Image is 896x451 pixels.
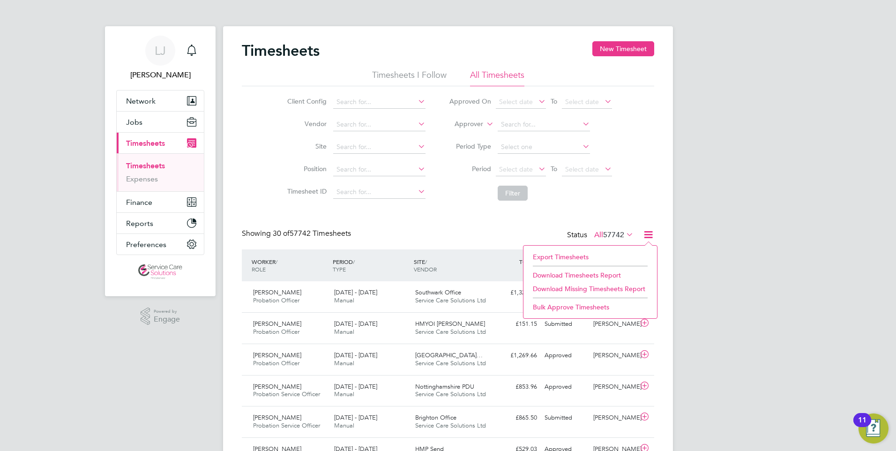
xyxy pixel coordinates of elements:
[249,253,330,278] div: WORKER
[253,320,301,328] span: [PERSON_NAME]
[253,359,299,367] span: Probation Officer
[415,383,474,391] span: Nottinghamshire PDU
[858,420,866,432] div: 11
[253,383,301,391] span: [PERSON_NAME]
[126,174,158,183] a: Expenses
[415,359,486,367] span: Service Care Solutions Ltd
[253,296,299,304] span: Probation Officer
[492,379,541,395] div: £853.96
[117,192,204,212] button: Finance
[411,253,493,278] div: SITE
[519,258,536,265] span: TOTAL
[273,229,351,238] span: 57742 Timesheets
[859,413,889,443] button: Open Resource Center, 11 new notifications
[415,288,461,296] span: Southwark Office
[449,165,491,173] label: Period
[590,316,638,332] div: [PERSON_NAME]
[126,139,165,148] span: Timesheets
[592,41,654,56] button: New Timesheet
[548,163,560,175] span: To
[117,234,204,255] button: Preferences
[126,198,152,207] span: Finance
[498,186,528,201] button: Filter
[492,316,541,332] div: £151.15
[334,296,354,304] span: Manual
[594,230,634,240] label: All
[138,264,182,279] img: servicecare-logo-retina.png
[590,410,638,426] div: [PERSON_NAME]
[492,410,541,426] div: £865.50
[141,308,180,325] a: Powered byEngage
[499,98,533,106] span: Select date
[541,316,590,332] div: Submitted
[284,165,327,173] label: Position
[117,90,204,111] button: Network
[334,359,354,367] span: Manual
[253,288,301,296] span: [PERSON_NAME]
[253,413,301,421] span: [PERSON_NAME]
[155,45,166,57] span: LJ
[603,230,624,240] span: 57742
[284,187,327,195] label: Timesheet ID
[242,229,353,239] div: Showing
[154,316,180,323] span: Engage
[117,112,204,132] button: Jobs
[567,229,635,242] div: Status
[425,258,427,265] span: /
[498,118,590,131] input: Search for...
[154,308,180,316] span: Powered by
[116,69,204,81] span: Lucy Jolley
[333,96,426,109] input: Search for...
[372,69,447,86] li: Timesheets I Follow
[414,265,437,273] span: VENDOR
[499,165,533,173] span: Select date
[590,348,638,363] div: [PERSON_NAME]
[126,161,165,170] a: Timesheets
[116,36,204,81] a: LJ[PERSON_NAME]
[330,253,411,278] div: PERIOD
[334,421,354,429] span: Manual
[565,165,599,173] span: Select date
[242,41,320,60] h2: Timesheets
[126,97,156,105] span: Network
[126,240,166,249] span: Preferences
[528,301,652,314] li: Bulk Approve Timesheets
[334,320,377,328] span: [DATE] - [DATE]
[333,163,426,176] input: Search for...
[334,351,377,359] span: [DATE] - [DATE]
[117,133,204,153] button: Timesheets
[449,142,491,150] label: Period Type
[492,285,541,301] div: £1,326.45
[470,69,524,86] li: All Timesheets
[253,351,301,359] span: [PERSON_NAME]
[126,118,142,127] span: Jobs
[253,421,320,429] span: Probation Service Officer
[333,118,426,131] input: Search for...
[284,120,327,128] label: Vendor
[441,120,483,129] label: Approver
[415,328,486,336] span: Service Care Solutions Ltd
[590,379,638,395] div: [PERSON_NAME]
[253,328,299,336] span: Probation Officer
[548,95,560,107] span: To
[253,390,320,398] span: Probation Service Officer
[126,219,153,228] span: Reports
[541,379,590,395] div: Approved
[415,320,485,328] span: HMYOI [PERSON_NAME]
[273,229,290,238] span: 30 of
[333,265,346,273] span: TYPE
[492,348,541,363] div: £1,269.66
[528,282,652,295] li: Download Missing Timesheets Report
[498,141,590,154] input: Select one
[353,258,355,265] span: /
[334,288,377,296] span: [DATE] - [DATE]
[415,413,456,421] span: Brighton Office
[528,250,652,263] li: Export Timesheets
[276,258,277,265] span: /
[334,413,377,421] span: [DATE] - [DATE]
[116,264,204,279] a: Go to home page
[541,410,590,426] div: Submitted
[415,351,483,359] span: [GEOGRAPHIC_DATA]…
[541,348,590,363] div: Approved
[284,142,327,150] label: Site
